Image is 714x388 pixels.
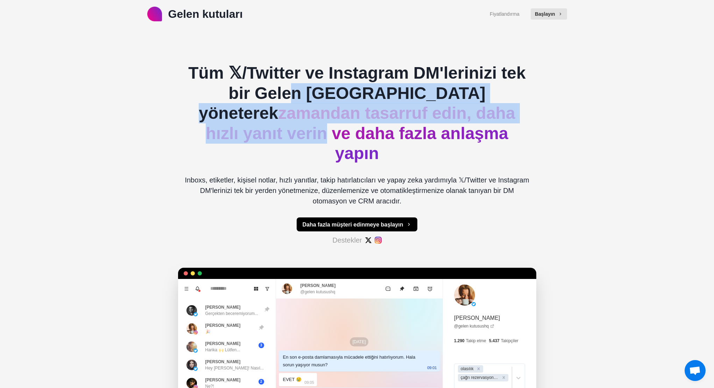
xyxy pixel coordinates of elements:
[454,285,475,306] img: resim
[353,339,366,344] font: [DATE]
[193,330,198,335] img: resim
[500,374,508,381] div: Arama rezervasyonu kaldır
[206,104,515,163] font: zamandan tasarruf edin, daha hızlı yanıt verin ve daha fazla anlaşma yapın
[205,305,241,310] font: [PERSON_NAME]
[302,222,403,228] font: Daha fazla müşteri edinmeye başlayın
[301,283,336,288] font: [PERSON_NAME]
[186,342,197,352] img: resim
[193,312,198,316] img: resim
[260,380,262,384] font: 2
[454,324,458,329] font: @
[262,283,273,294] button: Okunmamış konuşmaları göster
[381,282,395,296] button: Okunmamış olarak işaretle
[205,311,258,316] font: Gerçekten beceremiyorum...
[193,349,198,353] img: resim
[186,305,197,316] img: resim
[466,338,486,343] font: Takip etme
[501,338,518,343] font: Takipçiler
[205,341,241,346] font: [PERSON_NAME]
[283,354,417,367] font: En son e-posta damlamasıyla mücadele ettiğini hatırlıyorum. Hala sorun yaşıyor musun?
[301,289,335,294] font: @gelen kutusushq
[423,282,437,296] button: Hatırlatıcı ekle
[427,366,437,370] font: 09:01
[472,302,476,306] img: resim
[205,323,241,328] font: [PERSON_NAME]
[490,11,519,17] font: Fiyatlandırma
[205,359,241,364] font: [PERSON_NAME]
[147,7,162,21] img: logo
[454,315,500,321] font: [PERSON_NAME]
[186,323,197,334] img: resim
[205,366,264,371] font: Hey [PERSON_NAME]! Nasıl...
[185,176,529,205] font: Inboxs, etiketler, kişisel notlar, hızlı yanıtlar, takip hatırlatıcıları ve yapay zeka yardımıyla...
[458,324,489,329] font: gelen kutusushq
[283,377,302,382] font: EVET 😢
[205,378,241,382] font: [PERSON_NAME]
[282,283,292,294] img: resim
[188,64,525,122] font: Tüm 𝕏/Twitter ve Instagram DM'lerinizi tek bir Gelen [GEOGRAPHIC_DATA] yöneterek
[304,380,314,385] font: 09:05
[332,236,362,244] font: Destekler
[535,11,555,17] font: Başlayın
[365,237,372,244] img: #
[531,8,567,20] button: Başlayın
[260,344,262,347] font: 3
[454,338,465,343] font: 1.290
[461,375,509,380] font: çağrı rezervasyonu yapıldı
[375,237,382,244] img: #
[489,338,500,343] font: 5.437
[475,365,482,373] div: Potansiyel müşteriyi kaldır
[250,283,262,294] button: Pano Görünümü
[181,283,192,294] button: Menü
[205,329,211,334] font: 🎉
[192,283,203,294] button: Bildirimler
[685,360,706,381] div: Açık sohbet
[186,360,197,370] img: resim
[490,10,519,18] a: Fiyatlandırma
[395,282,409,296] button: Sabitlemeyi kaldır
[147,6,243,22] a: logoGelen kutuları
[193,367,198,371] img: resim
[461,366,474,371] font: olasılık
[454,323,495,329] a: @gelen kutusushq
[409,282,423,296] button: Arşiv
[168,8,243,20] font: Gelen kutuları
[205,347,240,352] font: Harika 🙌 Lütfen...
[297,217,417,231] button: Daha fazla müşteri edinmeye başlayın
